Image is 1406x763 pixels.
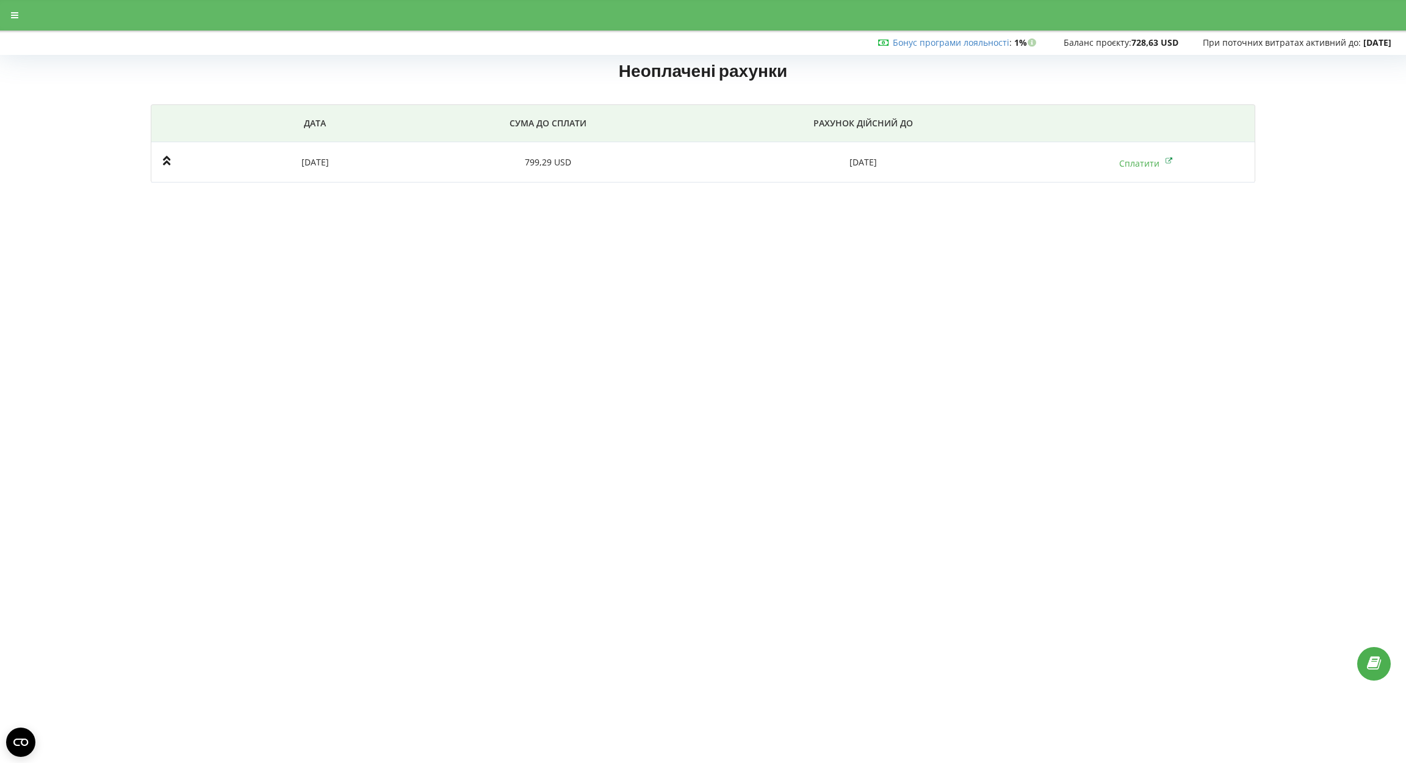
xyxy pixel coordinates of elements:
[893,37,1009,48] a: Бонус програми лояльності
[1064,37,1131,48] span: Баланс проєкту:
[408,142,689,183] td: 799,29 USD
[689,142,1037,183] td: [DATE]
[1119,157,1173,169] a: Сплатити
[1014,37,1039,48] strong: 1%
[1363,37,1391,48] strong: [DATE]
[1131,37,1178,48] strong: 728,63 USD
[689,105,1037,142] th: РАХУНОК ДІЙСНИЙ ДО
[13,59,1393,87] h1: Неоплачені рахунки
[222,142,407,183] td: [DATE]
[6,728,35,757] button: Open CMP widget
[222,105,407,142] th: Дата
[893,37,1012,48] span: :
[408,105,689,142] th: СУМА ДО СПЛАТИ
[1203,37,1361,48] span: При поточних витратах активний до:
